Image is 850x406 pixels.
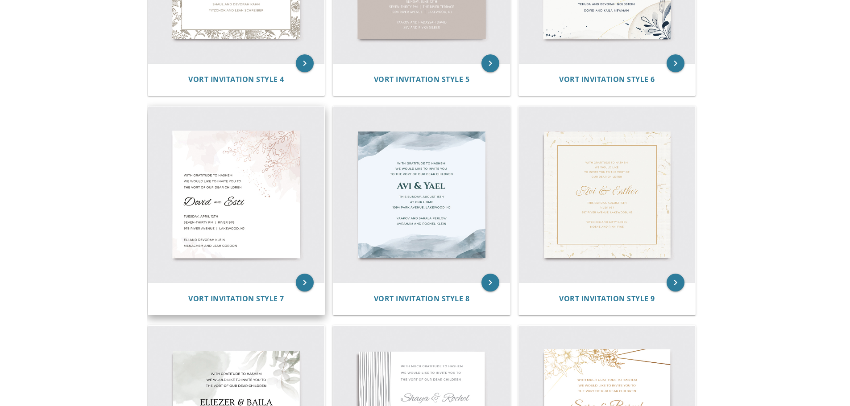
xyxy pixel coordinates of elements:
[667,54,684,72] a: keyboard_arrow_right
[481,54,499,72] a: keyboard_arrow_right
[559,75,655,84] a: Vort Invitation Style 6
[188,75,284,84] a: Vort Invitation Style 4
[374,294,470,303] span: Vort Invitation Style 8
[667,274,684,291] a: keyboard_arrow_right
[296,274,314,291] a: keyboard_arrow_right
[559,295,655,303] a: Vort Invitation Style 9
[374,75,470,84] a: Vort Invitation Style 5
[188,295,284,303] a: Vort Invitation Style 7
[481,274,499,291] a: keyboard_arrow_right
[148,107,325,283] img: Vort Invitation Style 7
[519,107,696,283] img: Vort Invitation Style 9
[188,294,284,303] span: Vort Invitation Style 7
[296,54,314,72] a: keyboard_arrow_right
[374,295,470,303] a: Vort Invitation Style 8
[559,294,655,303] span: Vort Invitation Style 9
[333,107,510,283] img: Vort Invitation Style 8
